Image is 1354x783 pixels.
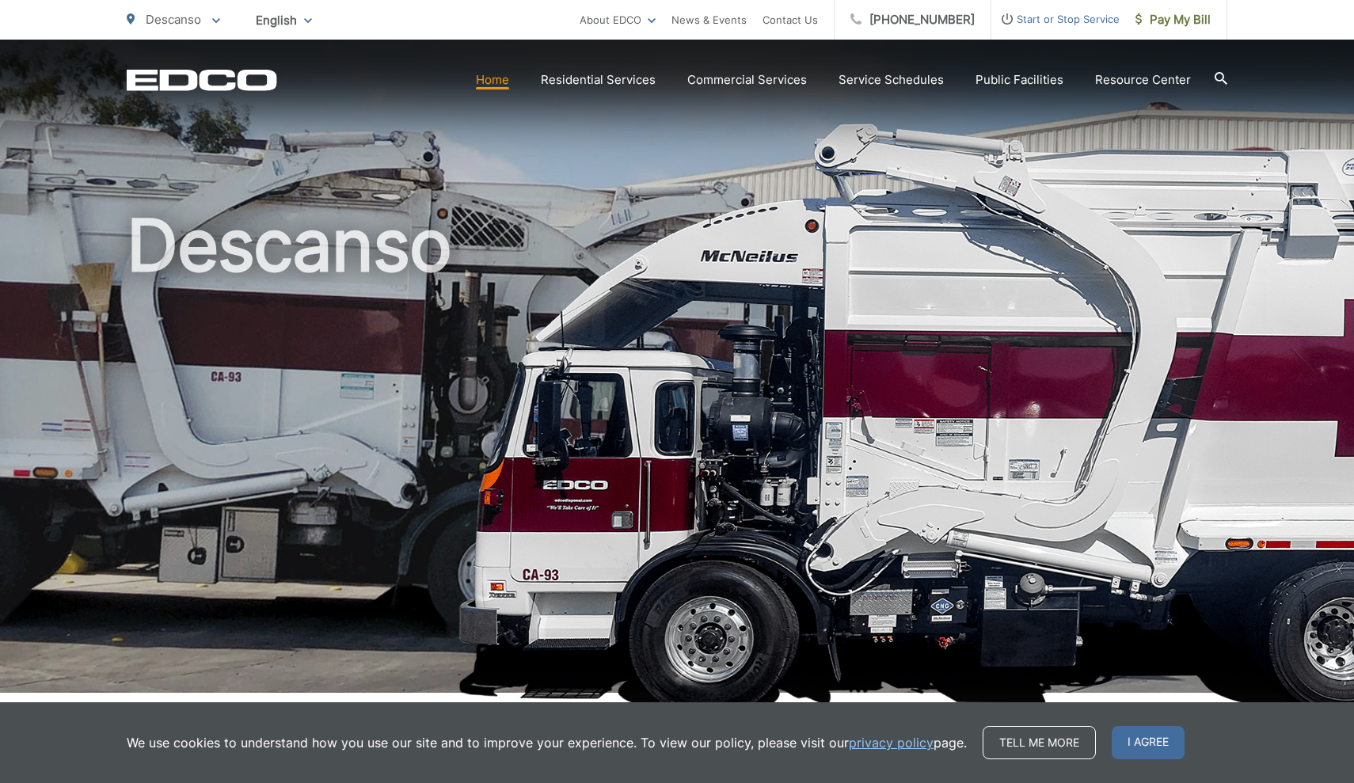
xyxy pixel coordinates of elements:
a: Tell me more [983,726,1096,759]
a: Resource Center [1095,70,1191,89]
a: Service Schedules [839,70,944,89]
span: I agree [1112,726,1185,759]
span: Descanso [146,12,201,27]
a: News & Events [671,10,747,29]
a: About EDCO [580,10,656,29]
a: Residential Services [541,70,656,89]
p: We use cookies to understand how you use our site and to improve your experience. To view our pol... [127,733,967,752]
a: privacy policy [849,733,934,752]
a: Commercial Services [687,70,807,89]
span: English [244,6,324,34]
a: Contact Us [763,10,818,29]
a: EDCD logo. Return to the homepage. [127,69,277,91]
span: Pay My Bill [1135,10,1211,29]
h1: Descanso [127,206,1227,707]
a: Public Facilities [976,70,1063,89]
a: Home [476,70,509,89]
